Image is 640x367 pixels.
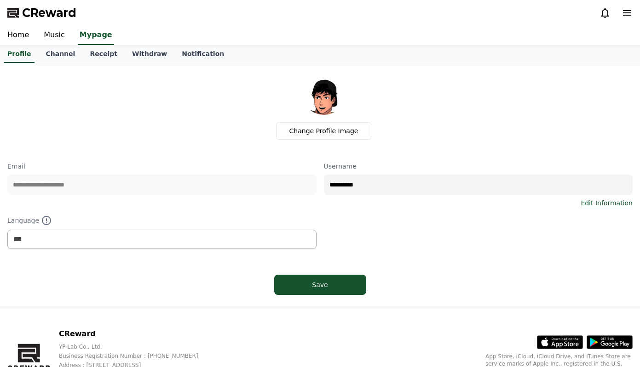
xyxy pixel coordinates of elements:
a: Profile [4,45,35,63]
a: Music [36,26,72,45]
a: Notification [174,45,231,63]
p: CReward [59,328,213,339]
button: Save [274,275,366,295]
div: Save [293,280,348,289]
img: profile_image [302,71,346,115]
p: YP Lab Co., Ltd. [59,343,213,350]
p: Username [324,162,633,171]
a: Mypage [78,26,114,45]
a: Receipt [82,45,125,63]
p: Business Registration Number : [PHONE_NUMBER] [59,352,213,360]
a: Edit Information [581,198,633,208]
label: Change Profile Image [276,122,372,140]
span: CReward [22,6,76,20]
a: CReward [7,6,76,20]
p: Email [7,162,317,171]
p: Language [7,215,317,226]
a: Withdraw [125,45,174,63]
a: Channel [38,45,82,63]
